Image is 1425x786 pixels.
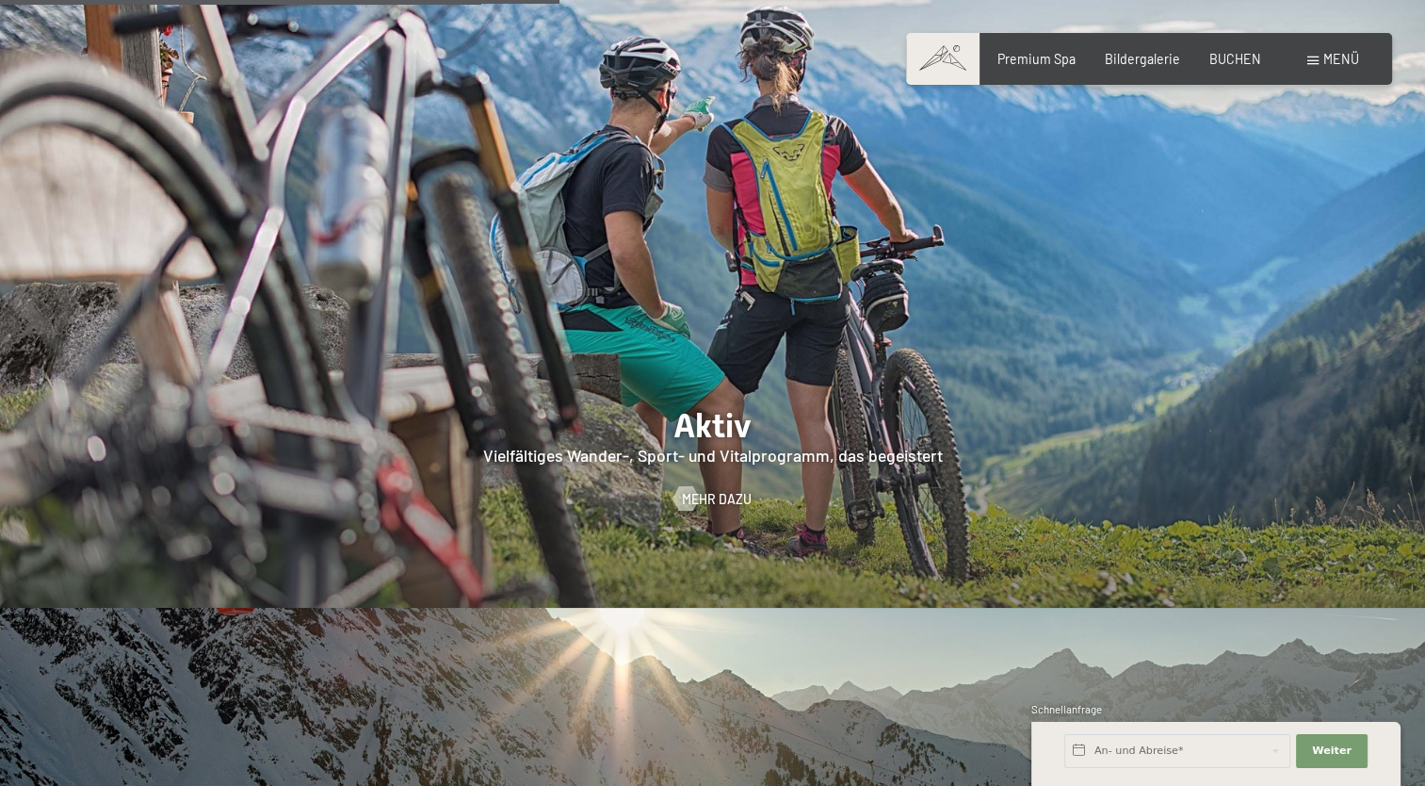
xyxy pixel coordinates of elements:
a: Premium Spa [997,51,1076,67]
a: BUCHEN [1209,51,1261,67]
span: Schnellanfrage [1031,703,1102,715]
span: Mehr dazu [682,489,752,508]
span: Weiter [1312,744,1352,759]
span: Menü [1323,51,1359,67]
a: Mehr dazu [673,489,752,508]
button: Weiter [1296,734,1368,768]
a: Bildergalerie [1105,51,1180,67]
